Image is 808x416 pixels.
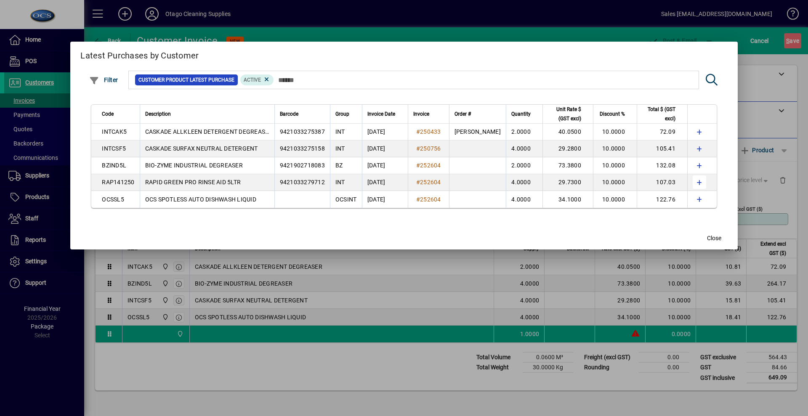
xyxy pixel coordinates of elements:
a: #252604 [413,195,444,204]
span: Invoice [413,109,429,119]
div: Group [335,109,357,119]
td: 73.3800 [542,157,593,174]
button: Close [701,231,728,246]
span: INTCSF5 [102,145,126,152]
td: 10.0000 [593,140,637,157]
div: Quantity [511,109,538,119]
td: 10.0000 [593,191,637,208]
td: 72.09 [637,124,687,140]
span: # [416,128,420,135]
h2: Latest Purchases by Customer [70,42,738,66]
span: 250756 [420,145,441,152]
span: BIO-ZYME INDUSTRIAL DEGREASER [145,162,243,169]
div: Total $ (GST excl) [642,105,683,123]
td: 2.0000 [506,157,542,174]
span: 252604 [420,179,441,185]
span: 9421033279712 [280,179,325,185]
span: Quantity [511,109,531,119]
span: Barcode [280,109,298,119]
span: OCS SPOTLESS AUTO DISHWASH LIQUID [145,196,256,203]
button: Filter [87,72,120,87]
span: INT [335,179,345,185]
a: #250756 [413,144,444,153]
span: OCSSL5 [102,196,124,203]
span: INT [335,145,345,152]
span: 9421902718083 [280,162,325,169]
span: BZ [335,162,343,169]
span: # [416,196,420,203]
span: 252604 [420,162,441,169]
span: # [416,162,420,169]
div: Unit Rate $ (GST excl) [548,105,589,123]
td: 2.0000 [506,124,542,140]
td: 10.0000 [593,157,637,174]
td: [PERSON_NAME] [449,124,506,140]
span: Invoice Date [367,109,395,119]
span: OCSINT [335,196,357,203]
td: [DATE] [362,174,408,191]
td: 29.7300 [542,174,593,191]
td: 34.1000 [542,191,593,208]
span: Filter [89,77,118,83]
div: Order # [454,109,501,119]
div: Description [145,109,269,119]
span: CASKADE SURFAX NEUTRAL DETERGENT [145,145,258,152]
td: 105.41 [637,140,687,157]
span: 252604 [420,196,441,203]
td: 4.0000 [506,140,542,157]
div: Discount % [598,109,633,119]
span: Discount % [600,109,625,119]
span: Description [145,109,171,119]
div: Barcode [280,109,325,119]
span: Code [102,109,114,119]
mat-chip: Product Activation Status: Active [240,74,274,85]
a: #252604 [413,161,444,170]
span: CASKADE ALLKLEEN DETERGENT DEGREASER [145,128,273,135]
span: Group [335,109,349,119]
span: 9421033275387 [280,128,325,135]
td: 4.0000 [506,191,542,208]
span: Active [244,77,261,83]
span: RAPID GREEN PRO RINSE AID 5LTR [145,179,241,185]
span: INT [335,128,345,135]
td: 40.0500 [542,124,593,140]
td: [DATE] [362,140,408,157]
span: Close [707,234,721,243]
span: Total $ (GST excl) [642,105,675,123]
td: 29.2800 [542,140,593,157]
td: [DATE] [362,191,408,208]
a: #252604 [413,178,444,187]
td: [DATE] [362,157,408,174]
td: 132.08 [637,157,687,174]
td: [DATE] [362,124,408,140]
span: 9421033275158 [280,145,325,152]
td: 4.0000 [506,174,542,191]
span: INTCAK5 [102,128,127,135]
td: 107.03 [637,174,687,191]
td: 10.0000 [593,124,637,140]
span: # [416,179,420,185]
span: Customer Product Latest Purchase [138,76,234,84]
span: Unit Rate $ (GST excl) [548,105,581,123]
a: #250433 [413,127,444,136]
span: Order # [454,109,471,119]
span: RAP141250 [102,179,134,185]
span: BZIND5L [102,162,126,169]
div: Invoice [413,109,444,119]
span: 250433 [420,128,441,135]
td: 122.76 [637,191,687,208]
div: Invoice Date [367,109,403,119]
span: # [416,145,420,152]
div: Code [102,109,134,119]
td: 10.0000 [593,174,637,191]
